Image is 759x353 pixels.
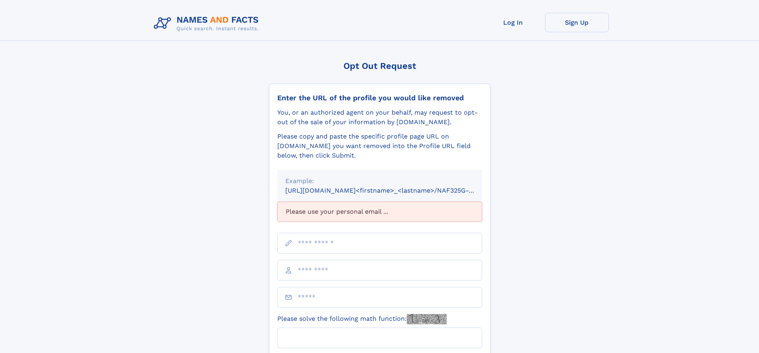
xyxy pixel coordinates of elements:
div: You, or an authorized agent on your behalf, may request to opt-out of the sale of your informatio... [277,108,482,127]
img: Logo Names and Facts [151,13,265,34]
a: Log In [481,13,545,32]
div: Please use your personal email ... [277,202,482,222]
div: Example: [285,176,474,186]
div: Enter the URL of the profile you would like removed [277,94,482,102]
a: Sign Up [545,13,609,32]
small: [URL][DOMAIN_NAME]<firstname>_<lastname>/NAF325G-xxxxxxxx [285,187,497,194]
div: Opt Out Request [269,61,490,71]
label: Please solve the following math function: [277,314,447,324]
div: Please copy and paste the specific profile page URL on [DOMAIN_NAME] you want removed into the Pr... [277,132,482,160]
